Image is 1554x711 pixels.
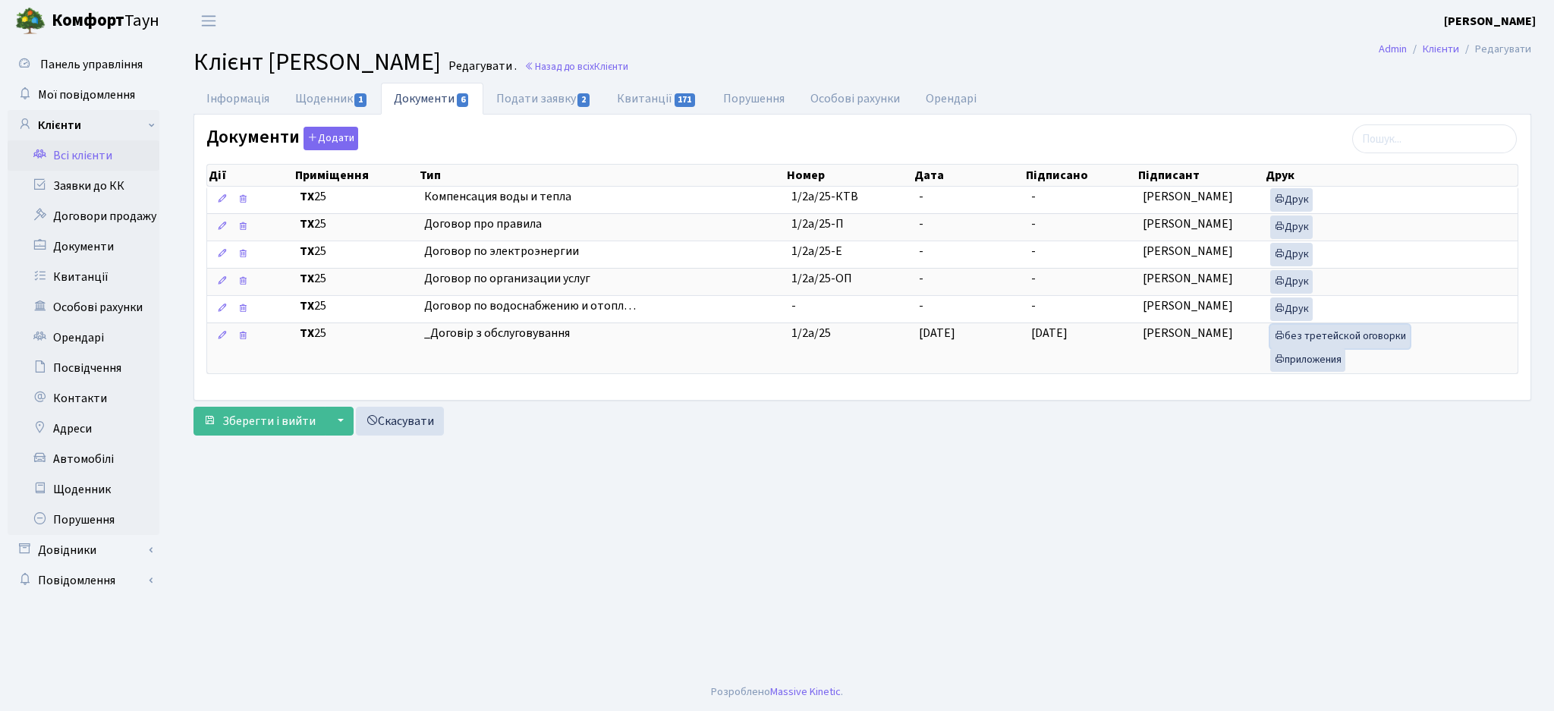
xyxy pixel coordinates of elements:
[919,188,923,205] span: -
[919,216,923,232] span: -
[919,270,923,287] span: -
[1143,188,1233,205] span: [PERSON_NAME]
[785,165,913,186] th: Номер
[8,322,159,353] a: Орендарі
[8,535,159,565] a: Довідники
[300,216,412,233] span: 25
[8,474,159,505] a: Щоденник
[190,8,228,33] button: Переключити навігацію
[1270,243,1313,266] a: Друк
[1270,348,1345,372] a: приложения
[675,93,696,107] span: 171
[710,83,797,115] a: Порушення
[52,8,159,34] span: Таун
[8,383,159,414] a: Контакти
[1270,216,1313,239] a: Друк
[300,124,358,151] a: Додати
[8,292,159,322] a: Особові рахунки
[8,49,159,80] a: Панель управління
[1031,188,1036,205] span: -
[1444,12,1536,30] a: [PERSON_NAME]
[1270,188,1313,212] a: Друк
[791,297,796,314] span: -
[8,505,159,535] a: Порушення
[300,243,412,260] span: 25
[919,243,923,260] span: -
[8,171,159,201] a: Заявки до КК
[8,353,159,383] a: Посвідчення
[457,93,469,107] span: 6
[8,201,159,231] a: Договори продажу
[1031,270,1036,287] span: -
[300,325,314,341] b: ТХ
[1024,165,1137,186] th: Підписано
[8,140,159,171] a: Всі клієнти
[1137,165,1264,186] th: Підписант
[8,231,159,262] a: Документи
[791,243,842,260] span: 1/2а/25-Е
[1143,297,1233,314] span: [PERSON_NAME]
[8,414,159,444] a: Адреси
[381,83,483,115] a: Документи
[304,127,358,150] button: Документи
[8,444,159,474] a: Автомобілі
[424,216,779,233] span: Договор про правила
[1143,325,1233,341] span: [PERSON_NAME]
[300,188,314,205] b: ТХ
[300,297,412,315] span: 25
[354,93,366,107] span: 1
[294,165,418,186] th: Приміщення
[1270,270,1313,294] a: Друк
[1143,243,1233,260] span: [PERSON_NAME]
[1352,124,1517,153] input: Пошук...
[791,270,852,287] span: 1/2а/25-ОП
[1031,216,1036,232] span: -
[770,684,841,700] a: Massive Kinetic
[193,83,282,115] a: Інформація
[524,59,628,74] a: Назад до всіхКлієнти
[8,565,159,596] a: Повідомлення
[1444,13,1536,30] b: [PERSON_NAME]
[797,83,913,115] a: Особові рахунки
[1356,33,1554,65] nav: breadcrumb
[300,270,314,287] b: ТХ
[356,407,444,436] a: Скасувати
[1423,41,1459,57] a: Клієнти
[791,216,844,232] span: 1/2а/25-П
[919,297,923,314] span: -
[1143,216,1233,232] span: [PERSON_NAME]
[207,165,294,186] th: Дії
[445,59,517,74] small: Редагувати .
[913,165,1025,186] th: Дата
[282,83,381,115] a: Щоденник
[919,325,955,341] span: [DATE]
[206,127,358,150] label: Документи
[418,165,785,186] th: Тип
[604,83,709,115] a: Квитанції
[222,413,316,429] span: Зберегти і вийти
[483,83,604,115] a: Подати заявку
[300,270,412,288] span: 25
[1459,41,1531,58] li: Редагувати
[594,59,628,74] span: Клієнти
[40,56,143,73] span: Панель управління
[577,93,590,107] span: 2
[424,325,779,342] span: _Договір з обслуговування
[1264,165,1518,186] th: Друк
[1031,297,1036,314] span: -
[15,6,46,36] img: logo.png
[300,325,412,342] span: 25
[913,83,989,115] a: Орендарі
[300,243,314,260] b: ТХ
[8,110,159,140] a: Клієнти
[193,407,326,436] button: Зберегти і вийти
[8,80,159,110] a: Мої повідомлення
[193,45,441,80] span: Клієнт [PERSON_NAME]
[791,188,858,205] span: 1/2а/25-КТВ
[1031,243,1036,260] span: -
[711,684,843,700] div: Розроблено .
[1270,297,1313,321] a: Друк
[1143,270,1233,287] span: [PERSON_NAME]
[52,8,124,33] b: Комфорт
[1379,41,1407,57] a: Admin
